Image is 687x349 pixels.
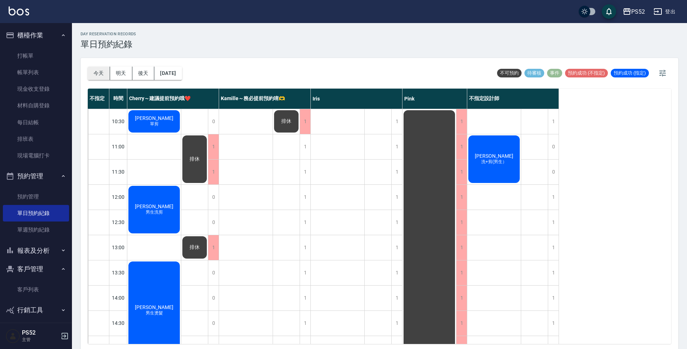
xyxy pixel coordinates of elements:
[391,109,402,134] div: 1
[548,286,559,310] div: 1
[208,134,219,159] div: 1
[611,70,649,76] span: 預約成功 (指定)
[3,48,69,64] a: 打帳單
[311,89,402,109] div: Iris
[9,6,29,15] img: Logo
[109,89,127,109] div: 時間
[391,160,402,184] div: 1
[3,26,69,45] button: 櫃檯作業
[88,89,109,109] div: 不指定
[81,39,136,49] h3: 單日預約紀錄
[109,310,127,336] div: 14:30
[109,260,127,285] div: 13:30
[3,131,69,147] a: 排班表
[3,188,69,205] a: 預約管理
[391,286,402,310] div: 1
[3,97,69,114] a: 材料自購登錄
[109,159,127,184] div: 11:30
[3,281,69,298] a: 客戶列表
[456,134,467,159] div: 1
[651,5,678,18] button: 登出
[620,4,648,19] button: PS52
[208,311,219,336] div: 0
[208,260,219,285] div: 0
[3,114,69,131] a: 每日結帳
[456,260,467,285] div: 1
[3,241,69,260] button: 報表及分析
[456,311,467,336] div: 1
[88,67,110,80] button: 今天
[300,286,310,310] div: 1
[3,147,69,164] a: 現場電腦打卡
[3,222,69,238] a: 單週預約紀錄
[300,134,310,159] div: 1
[497,70,522,76] span: 不可預約
[391,260,402,285] div: 1
[219,89,311,109] div: Kamille～務必提前預約唷🫶
[391,210,402,235] div: 1
[280,118,293,125] span: 排休
[402,89,467,109] div: Pink
[300,260,310,285] div: 1
[208,160,219,184] div: 1
[548,235,559,260] div: 1
[132,67,155,80] button: 後天
[109,210,127,235] div: 12:30
[300,109,310,134] div: 1
[480,159,508,165] span: 洗+剪(男生）
[548,134,559,159] div: 0
[300,235,310,260] div: 1
[300,311,310,336] div: 1
[3,260,69,278] button: 客戶管理
[133,304,175,310] span: [PERSON_NAME]
[631,7,645,16] div: PS52
[548,311,559,336] div: 1
[127,89,219,109] div: Cherry～建議提前預約哦❤️
[391,311,402,336] div: 1
[208,210,219,235] div: 0
[456,286,467,310] div: 1
[109,134,127,159] div: 11:00
[548,160,559,184] div: 0
[391,235,402,260] div: 1
[3,81,69,97] a: 現金收支登錄
[6,329,20,343] img: Person
[467,89,559,109] div: 不指定設計師
[133,203,175,209] span: [PERSON_NAME]
[109,285,127,310] div: 14:00
[456,185,467,210] div: 1
[548,185,559,210] div: 1
[154,67,182,80] button: [DATE]
[188,244,201,251] span: 排休
[456,235,467,260] div: 1
[109,235,127,260] div: 13:00
[602,4,616,19] button: save
[473,153,515,159] span: [PERSON_NAME]
[208,185,219,210] div: 0
[391,134,402,159] div: 1
[300,185,310,210] div: 1
[81,32,136,36] h2: day Reservation records
[144,310,164,316] span: 男生燙髮
[548,260,559,285] div: 1
[3,205,69,222] a: 單日預約紀錄
[149,121,160,127] span: 單剪
[548,109,559,134] div: 1
[3,167,69,185] button: 預約管理
[548,210,559,235] div: 1
[22,336,59,343] p: 主管
[391,185,402,210] div: 1
[300,160,310,184] div: 1
[565,70,608,76] span: 預約成功 (不指定)
[208,109,219,134] div: 0
[208,286,219,310] div: 0
[109,109,127,134] div: 10:30
[300,210,310,235] div: 1
[3,64,69,81] a: 帳單列表
[144,209,164,215] span: 男生洗剪
[22,329,59,336] h5: PS52
[456,160,467,184] div: 1
[3,301,69,319] button: 行銷工具
[188,156,201,162] span: 排休
[456,109,467,134] div: 1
